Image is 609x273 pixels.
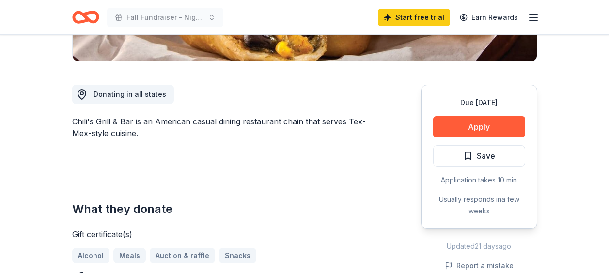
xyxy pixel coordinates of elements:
[378,9,450,26] a: Start free trial
[107,8,223,27] button: Fall Fundraiser - Night of Thunder
[433,174,525,186] div: Application takes 10 min
[72,116,375,139] div: Chili's Grill & Bar is an American casual dining restaurant chain that serves Tex-Mex-style cuisine.
[477,150,495,162] span: Save
[94,90,166,98] span: Donating in all states
[72,6,99,29] a: Home
[445,260,514,272] button: Report a mistake
[219,248,256,263] a: Snacks
[150,248,215,263] a: Auction & raffle
[72,201,375,217] h2: What they donate
[421,241,537,252] div: Updated 21 days ago
[72,228,375,240] div: Gift certificate(s)
[433,145,525,167] button: Save
[433,194,525,217] div: Usually responds in a few weeks
[72,248,109,263] a: Alcohol
[433,116,525,137] button: Apply
[433,97,525,108] div: Due [DATE]
[454,9,524,26] a: Earn Rewards
[113,248,146,263] a: Meals
[126,12,204,23] span: Fall Fundraiser - Night of Thunder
